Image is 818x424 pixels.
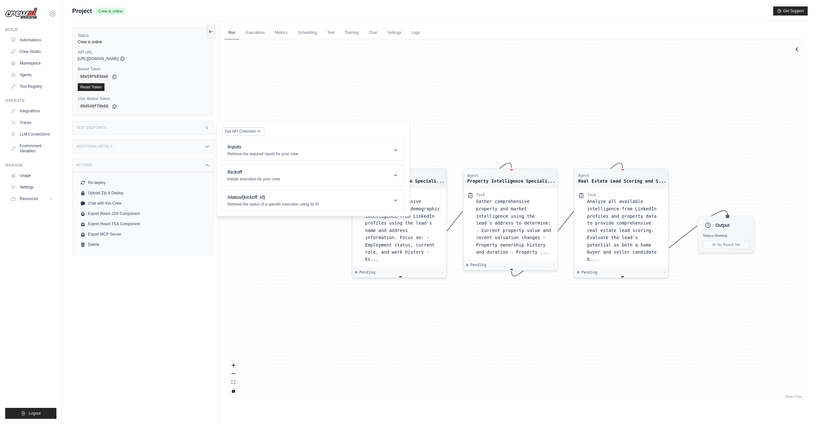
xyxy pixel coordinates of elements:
[294,26,321,40] a: Scheduling
[222,127,264,136] button: Get API Collection
[29,411,41,416] span: Logout
[467,178,556,185] div: Property Intelligence Specialist
[78,198,208,208] a: Chat with this Crew
[5,27,56,32] div: Build
[8,46,56,57] a: Crew Studio
[578,178,666,185] div: Real Estate Lead Scoring and Strategy Specialist
[476,192,485,197] div: Task
[78,39,208,45] div: Crew is online
[96,8,125,15] span: Crew is online
[78,229,208,239] a: Export MCP Server
[476,198,554,256] div: Gather comprehensive property and market intelligence using the lead's address to determine: - Cu...
[703,233,727,238] span: Status: Waiting
[587,192,596,197] div: Task
[365,198,442,263] div: Extract comprehensive professional and demographic intelligence from LinkedIn profiles using the ...
[72,6,92,15] span: Project
[8,129,56,139] a: LLM Connections
[8,81,56,92] a: Tool Registry
[512,163,623,276] g: Edge from 9d92f2df59b52e3027333296bef14523 to db24730ac70a01be6c956e165d92496b
[5,7,37,20] img: Logo
[623,211,728,276] g: Edge from db24730ac70a01be6c956e165d92496b to outputNode
[8,170,56,181] a: Usage
[8,194,56,204] button: Resources
[78,33,208,38] label: Status
[227,169,280,175] h1: /kickoff
[8,58,56,68] a: Marketplace
[227,202,319,207] p: Retrieve the status of a specific execution using its ID
[383,26,405,40] a: Settings
[5,163,56,168] div: Manage
[78,83,104,91] a: Reset Token
[8,106,56,116] a: Integrations
[78,208,208,219] a: Export React JSX Component
[467,173,556,178] div: Agent
[408,26,424,40] a: Logs
[773,6,808,15] button: Get Support
[8,141,56,156] a: Environment Variables
[715,222,729,228] h3: Output
[5,408,56,419] button: Logout
[581,270,597,275] span: Pending
[786,393,818,424] iframe: Chat Widget
[78,96,208,101] label: User Bearer Token
[578,173,666,178] div: Agent
[76,126,107,130] h3: Test Endpoints
[78,66,208,72] label: Bearer Token
[242,26,269,40] a: Executions
[323,26,338,40] a: Test
[8,117,56,128] a: Traces
[365,199,440,262] span: Extract comprehensive professional and demographic intelligence from LinkedIn profiles using the ...
[78,219,208,229] a: Export React TSX Component
[78,56,119,61] span: [URL][DOMAIN_NAME]
[229,361,238,395] div: React Flow controls
[78,50,208,55] label: API URL
[703,240,749,249] button: No Result Yet
[552,262,555,268] div: -
[785,395,802,399] a: React Flow attribution
[574,168,669,278] div: AgentReal Estate Lead Scoring and S...TaskAnalyze all available intelligence from LinkedIn profil...
[341,26,362,40] a: Training
[78,188,208,198] button: Upload Zip & Deploy
[229,361,238,370] button: zoom in
[78,73,111,81] code: b6e59fb83da6
[229,370,238,378] button: zoom out
[224,26,239,40] a: Run
[8,70,56,80] a: Agents
[470,262,487,268] span: Pending
[229,387,238,395] button: toggle interactivity
[225,129,256,134] span: Get API Collection
[229,378,238,387] button: fit view
[476,199,551,255] span: Gather comprehensive property and market intelligence using the lead's address to determine: - Cu...
[227,151,298,156] p: Retrieve the required inputs for your crew
[463,168,558,271] div: AgentProperty Intelligence Speciali...TaskGather comprehensive property and market intelligence u...
[20,196,38,201] span: Resources
[5,98,56,103] div: Operate
[664,270,666,275] div: -
[352,168,447,278] div: AgentLinkedIn Intelligence Speciali...TaskExtract comprehensive professional and demographic inte...
[227,194,319,200] h1: /status/{kickoff_id}
[227,144,298,150] h1: /inputs
[78,239,208,250] a: Delete
[587,199,657,262] span: Analyze all available intelligence from LinkedIn profiles and property data to provide comprehens...
[8,182,56,192] a: Settings
[271,26,291,40] a: Metrics
[227,177,280,182] p: Initiate execution for your crew
[587,198,665,263] div: Analyze all available intelligence from LinkedIn profiles and property data to provide comprehens...
[78,177,208,188] button: Re-deploy
[8,35,56,45] a: Automations
[697,216,754,253] div: OutputStatus:WaitingNo Result Yet
[401,163,512,276] g: Edge from 61fabb1eb740a24107c1c4e9a2da65bd to 9d92f2df59b52e3027333296bef14523
[76,163,92,167] h3: Actions
[76,145,113,148] h3: Additional Details
[360,270,376,275] span: Pending
[441,270,444,275] div: -
[365,26,381,40] a: Chat
[78,103,111,110] code: 894549f79b68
